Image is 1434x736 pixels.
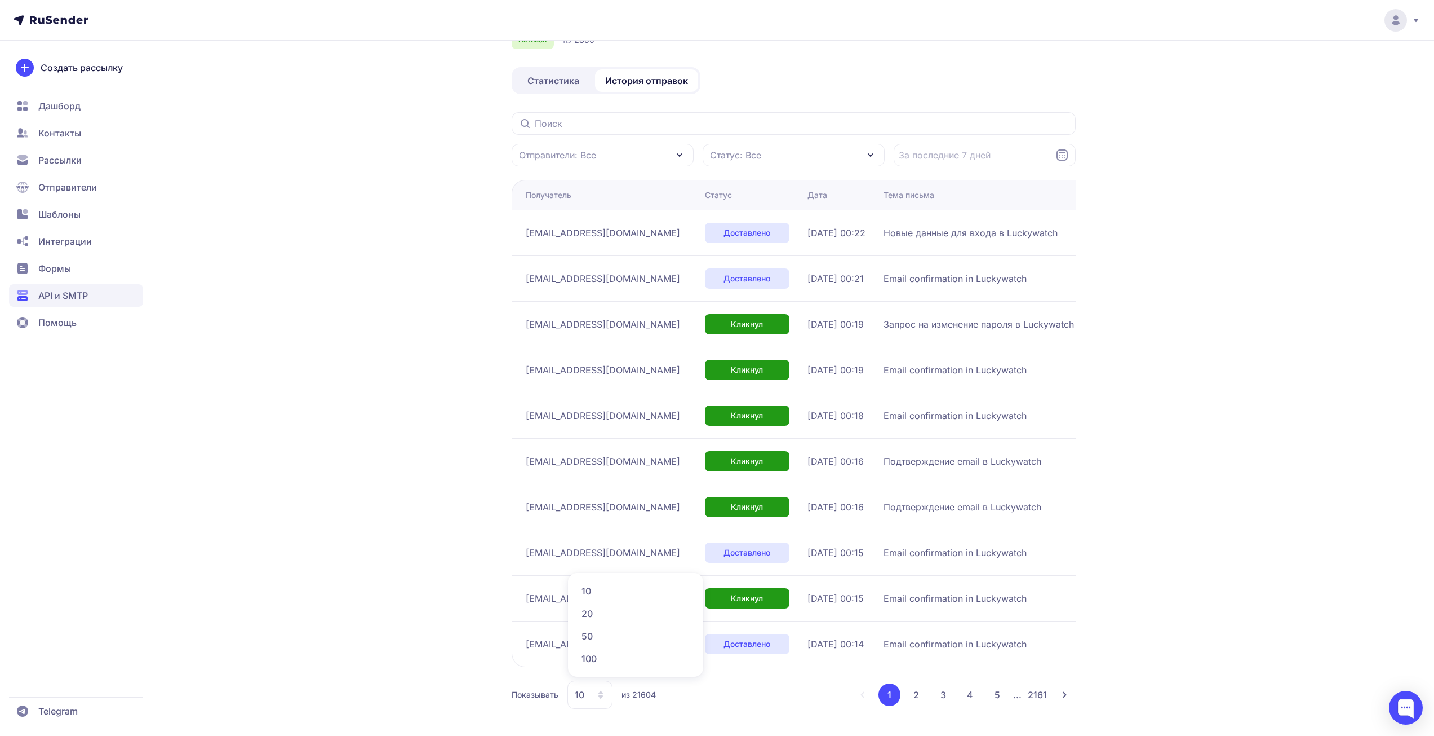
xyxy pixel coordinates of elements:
[1026,684,1049,706] button: 2161
[710,148,761,162] span: Статус: Все
[986,684,1009,706] button: 5
[884,189,934,201] div: Тема письма
[884,318,1074,331] span: Запрос на изменение пароля в Luckywatch
[526,455,680,468] span: [EMAIL_ADDRESS][DOMAIN_NAME]
[38,208,81,221] span: Шаблоны
[723,273,770,284] span: Доставлено
[9,700,143,722] a: Telegram
[807,500,864,514] span: [DATE] 00:16
[723,547,770,558] span: Доставлено
[807,592,864,605] span: [DATE] 00:15
[526,500,680,514] span: [EMAIL_ADDRESS][DOMAIN_NAME]
[884,272,1027,285] span: Email confirmation in Luckywatch
[526,272,680,285] span: [EMAIL_ADDRESS][DOMAIN_NAME]
[519,148,596,162] span: Отправители: Все
[1013,689,1022,700] span: ...
[807,546,864,559] span: [DATE] 00:15
[807,226,865,240] span: [DATE] 00:22
[38,180,97,194] span: Отправители
[575,688,584,702] span: 10
[884,500,1041,514] span: Подтверждение email в Luckywatch
[38,704,78,718] span: Telegram
[526,546,680,559] span: [EMAIL_ADDRESS][DOMAIN_NAME]
[731,501,763,513] span: Кликнул
[731,410,763,421] span: Кликнул
[575,647,696,670] span: 100
[38,235,92,248] span: Интеграции
[884,363,1027,377] span: Email confirmation in Luckywatch
[884,409,1027,422] span: Email confirmation in Luckywatch
[527,74,579,87] span: Статистика
[595,69,698,92] a: История отправок
[575,580,696,602] span: 10
[723,227,770,239] span: Доставлено
[731,593,763,604] span: Кликнул
[526,226,680,240] span: [EMAIL_ADDRESS][DOMAIN_NAME]
[526,363,680,377] span: [EMAIL_ADDRESS][DOMAIN_NAME]
[884,592,1027,605] span: Email confirmation in Luckywatch
[884,226,1058,240] span: Новые данные для входа в Luckywatch
[807,318,864,331] span: [DATE] 00:19
[807,455,864,468] span: [DATE] 00:16
[807,272,864,285] span: [DATE] 00:21
[884,637,1027,651] span: Email confirmation in Luckywatch
[621,689,656,700] span: из 21604
[884,546,1027,559] span: Email confirmation in Luckywatch
[884,455,1041,468] span: Подтверждение email в Luckywatch
[38,316,77,329] span: Помощь
[807,409,864,422] span: [DATE] 00:18
[512,112,1076,135] input: Поиск
[575,602,696,625] span: 20
[705,189,732,201] div: Статус
[807,363,864,377] span: [DATE] 00:19
[38,126,81,140] span: Контакты
[526,592,680,605] span: [EMAIL_ADDRESS][DOMAIN_NAME]
[38,289,88,302] span: API и SMTP
[575,625,696,647] span: 50
[731,364,763,376] span: Кликнул
[38,153,82,167] span: Рассылки
[894,144,1076,166] input: Datepicker input
[526,637,680,651] span: [EMAIL_ADDRESS][DOMAIN_NAME]
[959,684,982,706] button: 4
[932,684,954,706] button: 3
[526,409,680,422] span: [EMAIL_ADDRESS][DOMAIN_NAME]
[731,319,763,330] span: Кликнул
[878,684,900,706] button: 1
[526,189,571,201] div: Получатель
[731,456,763,467] span: Кликнул
[723,638,770,650] span: Доставлено
[526,318,680,331] span: [EMAIL_ADDRESS][DOMAIN_NAME]
[38,262,71,275] span: Формы
[512,689,558,700] span: Показывать
[807,189,827,201] div: Дата
[905,684,927,706] button: 2
[807,637,864,651] span: [DATE] 00:14
[514,69,593,92] a: Статистика
[41,61,123,74] span: Создать рассылку
[38,99,81,113] span: Дашборд
[605,74,688,87] span: История отправок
